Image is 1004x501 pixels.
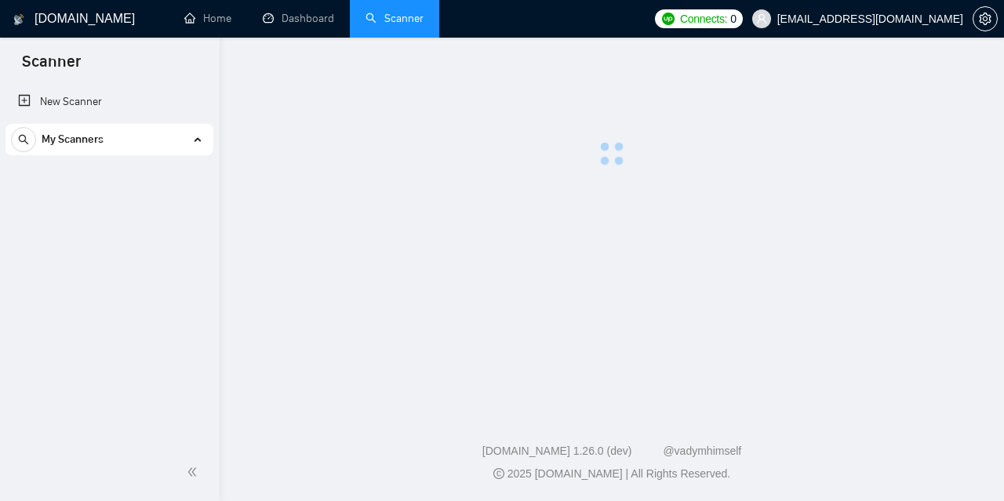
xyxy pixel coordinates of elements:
[973,13,998,25] a: setting
[184,12,231,25] a: homeHome
[12,134,35,145] span: search
[263,12,334,25] a: dashboardDashboard
[5,86,213,118] li: New Scanner
[680,10,727,27] span: Connects:
[11,127,36,152] button: search
[366,12,424,25] a: searchScanner
[18,86,201,118] a: New Scanner
[9,50,93,83] span: Scanner
[232,466,991,482] div: 2025 [DOMAIN_NAME] | All Rights Reserved.
[730,10,737,27] span: 0
[973,6,998,31] button: setting
[187,464,202,480] span: double-left
[756,13,767,24] span: user
[482,445,632,457] a: [DOMAIN_NAME] 1.26.0 (dev)
[5,124,213,162] li: My Scanners
[973,13,997,25] span: setting
[662,13,675,25] img: upwork-logo.png
[663,445,741,457] a: @vadymhimself
[493,468,504,479] span: copyright
[13,7,24,32] img: logo
[42,124,104,155] span: My Scanners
